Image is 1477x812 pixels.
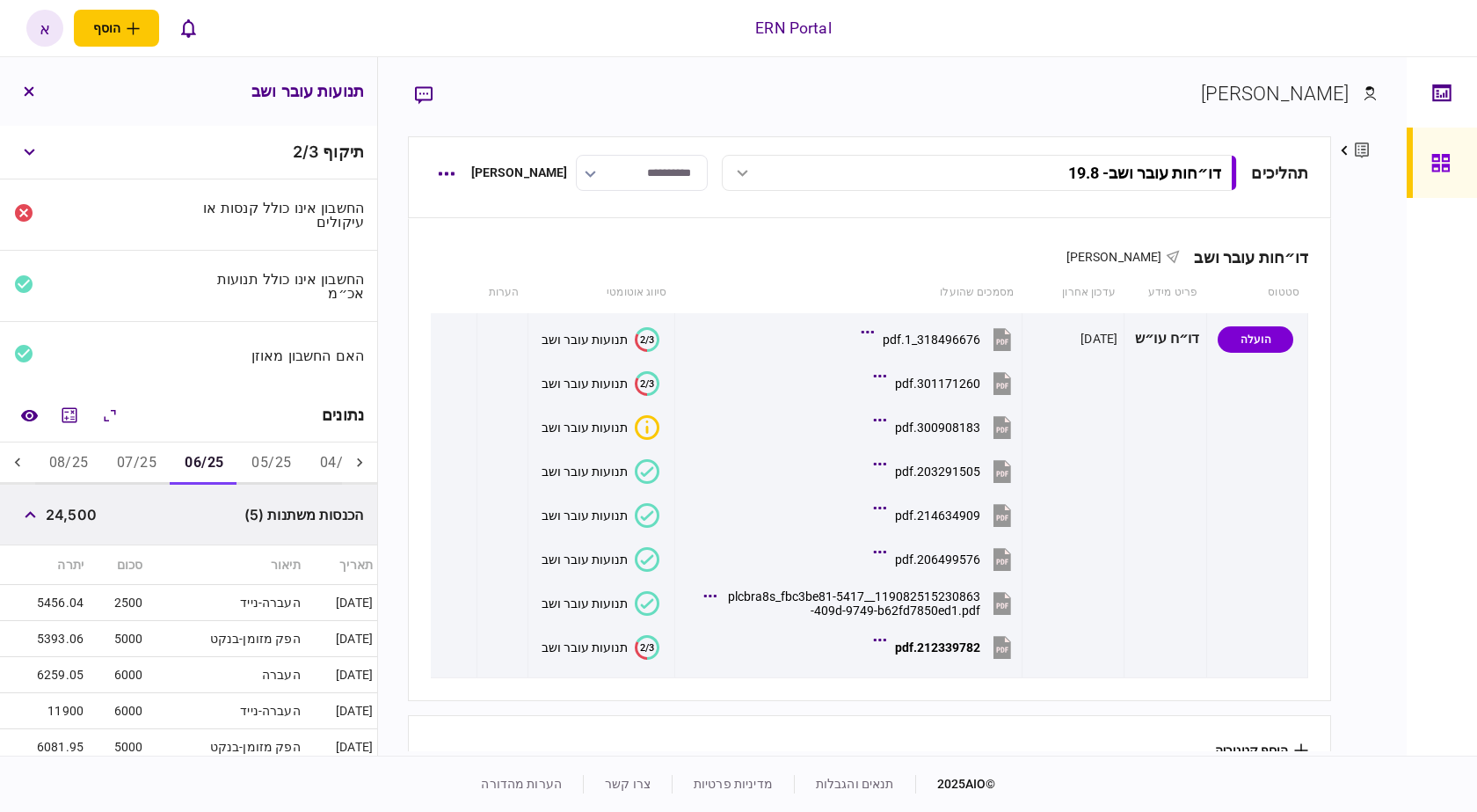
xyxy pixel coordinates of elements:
td: [DATE] [305,621,377,657]
div: תהליכים [1251,161,1308,185]
button: תנועות עובר ושב [542,547,659,572]
td: העברה-נייד [148,585,305,621]
div: 301171260.pdf [895,377,980,391]
button: 08/25 [35,443,103,485]
button: 300908183.pdf [877,407,1015,447]
button: תנועות עובר ושב [542,591,659,616]
span: 24,500 [46,504,97,525]
button: 206499576.pdf [877,539,1015,579]
button: 2/3תנועות עובר ושב [542,371,659,396]
td: 6000 [88,693,148,729]
th: סיווג אוטומטי [527,273,674,313]
button: תנועות עובר ושב [542,459,659,484]
div: תנועות עובר ושב [542,333,628,347]
text: 2/3 [640,641,654,653]
div: תנועות עובר ושב [542,465,628,479]
th: סטטוס [1206,273,1308,313]
div: [PERSON_NAME] [471,164,568,182]
td: העברה-נייד [148,693,305,729]
div: החשבון אינו כולל תנועות אכ״מ [196,272,365,300]
div: [PERSON_NAME] [1201,79,1350,108]
button: 119082515230863__plcbra8s_fbc3be81-5417-409d-9749-b62fd7850ed1.pdf [708,583,1015,623]
button: 04/25 [306,443,374,485]
button: איכות לא מספקתתנועות עובר ושב [542,415,659,440]
th: סכום [88,545,148,585]
td: [DATE] [305,693,377,729]
button: 214634909.pdf [877,495,1015,535]
span: הכנסות משתנות (5) [244,504,363,525]
button: מחשבון [54,399,85,431]
button: 05/25 [237,443,305,485]
button: פתח תפריט להוספת לקוח [74,10,159,47]
button: 318496676_1.pdf [865,319,1015,359]
div: 212339782.pdf [895,640,980,655]
div: 300908183.pdf [895,421,980,435]
th: פריט מידע [1124,273,1206,313]
th: הערות [477,273,528,313]
button: 212339782.pdf [877,627,1015,667]
td: [DATE] [305,585,377,621]
td: 5000 [88,621,148,657]
div: דו״ח עו״ש [1131,319,1199,359]
text: 2/3 [640,333,654,345]
div: האם החשבון מאוזן [196,348,365,362]
div: תנועות עובר ושב [542,508,628,523]
button: 07/25 [103,443,171,485]
div: דו״חות עובר ושב - 19.8 [1068,164,1221,182]
div: ERN Portal [755,17,831,40]
td: הפק מזומן-בנקט [148,621,305,657]
button: 06/25 [171,443,237,485]
td: 2500 [88,585,148,621]
div: תנועות עובר ושב [542,596,628,611]
a: השוואה למסמך [13,399,45,431]
button: תנועות עובר ושב [542,503,659,528]
a: מדיניות פרטיות [694,777,773,791]
a: הערות מהדורה [481,777,562,791]
div: תנועות עובר ושב [542,640,628,655]
th: עדכון אחרון [1022,273,1124,313]
div: דו״חות עובר ושב [1180,248,1308,267]
td: [DATE] [305,657,377,693]
a: תנאים והגבלות [816,777,894,791]
button: א [26,10,63,47]
div: 318496676_1.pdf [883,333,980,347]
span: תיקוף [323,143,364,161]
h3: תנועות עובר ושב [251,84,364,99]
button: 2/3תנועות עובר ושב [542,635,659,660]
div: נתונים [322,406,364,424]
div: 119082515230863__plcbra8s_fbc3be81-5417-409d-9749-b62fd7850ed1.pdf [725,589,980,618]
a: צרו קשר [605,777,651,791]
button: 2/3תנועות עובר ושב [542,327,659,352]
div: איכות לא מספקת [635,415,659,440]
th: תיאור [148,545,305,585]
button: הוסף קטגוריה [1215,743,1308,757]
span: 2 / 3 [293,143,318,161]
div: החשבון אינו כולל קנסות או עיקולים [196,201,365,229]
span: [PERSON_NAME] [1066,250,1162,264]
div: © 2025 AIO [915,775,996,794]
th: תאריך [305,545,377,585]
td: הפק מזומן-בנקט [148,729,305,765]
div: תנועות עובר ושב [542,377,628,391]
div: [DATE] [1080,330,1117,347]
td: [DATE] [305,729,377,765]
td: העברה [148,657,305,693]
button: הרחב\כווץ הכל [94,399,126,431]
div: הועלה [1218,326,1293,353]
th: מסמכים שהועלו [675,273,1022,313]
div: 206499576.pdf [895,552,980,567]
button: דו״חות עובר ושב- 19.8 [722,155,1237,191]
div: תנועות עובר ושב [542,552,628,567]
button: 203291505.pdf [877,451,1015,491]
td: 5000 [88,729,148,765]
div: 203291505.pdf [895,465,980,479]
div: תנועות עובר ושב [542,421,628,435]
button: פתח רשימת התראות [170,10,207,47]
button: 301171260.pdf [877,363,1015,403]
div: 214634909.pdf [895,508,980,523]
td: 6000 [88,657,148,693]
text: 2/3 [640,377,654,389]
